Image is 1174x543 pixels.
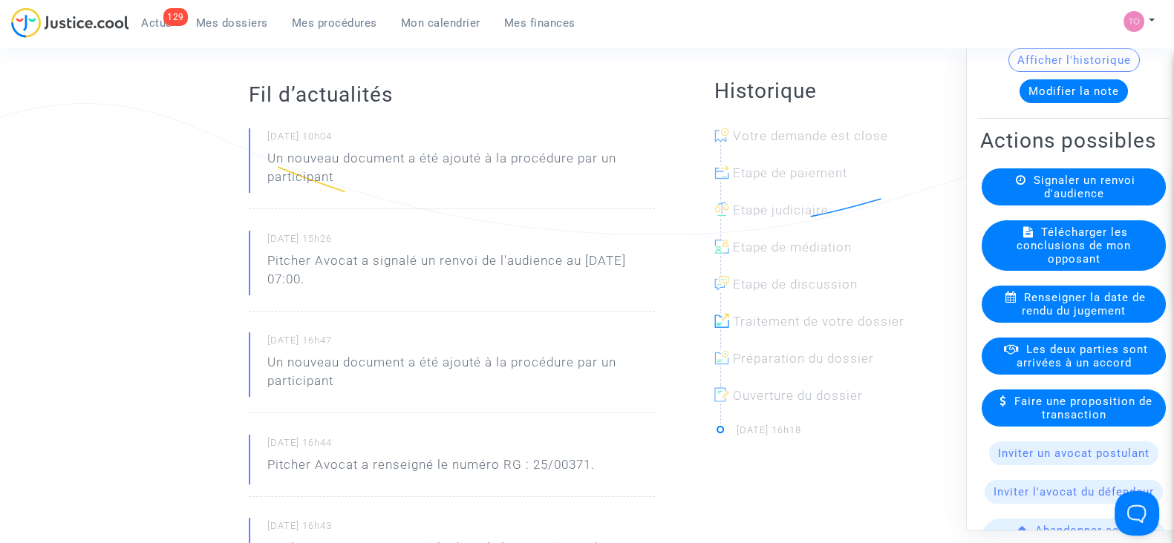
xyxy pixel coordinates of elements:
span: Télécharger les conclusions de mon opposant [1017,226,1131,266]
span: Renseigner la date de rendu du jugement [1022,291,1146,317]
span: Mon calendrier [401,16,480,30]
span: Inviter l'avocat du défendeur [994,485,1154,498]
div: 129 [163,8,188,26]
a: Mes procédures [280,12,389,34]
img: jc-logo.svg [11,7,129,38]
iframe: Help Scout Beacon - Open [1115,491,1159,536]
p: Un nouveau document a été ajouté à la procédure par un participant [267,353,655,398]
h2: Actions possibles [980,128,1167,154]
span: Mes dossiers [196,16,268,30]
small: [DATE] 16h47 [267,334,655,353]
a: Mes dossiers [184,12,280,34]
span: Les deux parties sont arrivées à un accord [1017,343,1148,369]
small: [DATE] 10h04 [267,130,655,149]
a: 129Actus [129,12,184,34]
p: Un nouveau document a été ajouté à la procédure par un participant [267,149,655,194]
a: Mes finances [492,12,587,34]
h2: Historique [714,78,925,104]
p: Pitcher Avocat a signalé un renvoi de l'audience au [DATE] 07:00. [267,251,655,296]
small: [DATE] 16h44 [267,436,655,455]
h2: Fil d’actualités [249,82,655,108]
button: Afficher l'historique [1008,48,1140,72]
span: Inviter un avocat postulant [998,447,1149,460]
span: Actus [141,16,172,30]
span: Faire une proposition de transaction [1014,395,1152,421]
a: Mon calendrier [389,12,492,34]
span: Signaler un renvoi d'audience [1034,174,1135,200]
span: Votre demande est close [733,128,888,143]
button: Modifier la note [1020,79,1128,103]
img: fe1f3729a2b880d5091b466bdc4f5af5 [1124,11,1144,32]
small: [DATE] 16h43 [267,519,655,539]
span: Mes procédures [292,16,377,30]
small: [DATE] 15h26 [267,232,655,251]
p: Pitcher Avocat a renseigné le numéro RG : 25/00371. [267,455,595,481]
span: Mes finances [504,16,575,30]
